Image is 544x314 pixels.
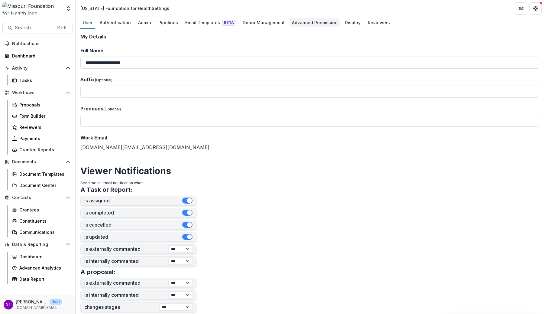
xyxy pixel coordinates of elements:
button: Open Workflows [2,88,73,97]
button: Get Help [529,2,542,15]
div: Display [342,18,363,27]
span: Pronouns [80,106,103,112]
div: Form Builder [19,113,68,119]
div: Proposals [19,102,68,108]
p: [DOMAIN_NAME][EMAIL_ADDRESS][DOMAIN_NAME] [16,305,62,310]
a: Document Center [10,180,73,190]
div: Grantee Reports [19,146,68,153]
div: Constituents [19,218,68,224]
h3: A Task or Report: [80,186,133,193]
button: Open Documents [2,157,73,167]
button: Open Activity [2,63,73,73]
span: Work Email [80,135,107,141]
span: Notifications [12,41,70,46]
span: Data & Reporting [12,242,63,247]
div: [US_STATE] Foundation for Health Settings [80,5,169,11]
span: Activity [12,66,63,71]
a: User [80,17,95,29]
a: Advanced Analytics [10,263,73,273]
div: Dashboard [12,53,68,59]
a: Reviewers [365,17,392,29]
label: is completed [84,210,182,216]
span: Search... [15,25,53,31]
p: [PERSON_NAME] Test [16,299,47,305]
span: Suffix [80,77,95,83]
a: Dashboard [10,252,73,262]
a: Pipelines [156,17,180,29]
div: Reviewers [19,124,68,130]
div: ⌘ + K [56,25,68,31]
a: Constituents [10,216,73,226]
div: Payments [19,135,68,142]
a: Display [342,17,363,29]
a: Dashboard [2,51,73,61]
div: Authentication [97,18,133,27]
button: Open Contacts [2,193,73,202]
div: User [80,18,95,27]
button: Open Data & Reporting [2,240,73,249]
span: Send me an email notification when: [80,181,144,185]
label: changes stages [84,304,159,310]
a: Proposals [10,100,73,110]
div: [DOMAIN_NAME][EMAIL_ADDRESS][DOMAIN_NAME] [80,134,539,151]
div: Dashboard [19,253,68,260]
a: Email Templates Beta [183,17,238,29]
label: is externally commented [84,280,168,286]
label: is updated [84,234,182,240]
span: Full Name [80,47,103,54]
span: Workflows [12,90,63,95]
label: is internally commented [84,292,168,298]
a: Tasks [10,75,73,85]
h2: My Details [80,34,539,40]
div: Pipelines [156,18,180,27]
button: Partners [515,2,527,15]
label: is internally commented [84,258,168,264]
div: Admin [136,18,154,27]
a: Admin [136,17,154,29]
a: Document Templates [10,169,73,179]
img: Missouri Foundation for Health logo [2,2,62,15]
a: Payments [10,133,73,143]
a: Donor Management [240,17,287,29]
span: (Optional) [103,107,121,111]
span: Documents [12,159,63,165]
button: Open entity switcher [64,2,73,15]
button: More [64,301,72,308]
div: Advanced Permission [290,18,340,27]
div: Grantees [19,207,68,213]
span: (Optional) [95,78,112,82]
div: Document Templates [19,171,68,177]
a: Grantee Reports [10,145,73,155]
a: Form Builder [10,111,73,121]
a: Data Report [10,274,73,284]
button: Notifications [2,39,73,48]
div: Tasks [19,77,68,83]
a: Grantees [10,205,73,215]
h2: Viewer Notifications [80,165,539,176]
div: Advanced Analytics [19,265,68,271]
nav: breadcrumb [78,4,172,13]
div: Donor Management [240,18,287,27]
div: Document Center [19,182,68,188]
label: is externally commented [84,246,168,252]
label: is assigned [84,198,182,204]
button: Search... [2,22,73,34]
h3: A proposal: [80,268,115,276]
a: Authentication [97,17,133,29]
div: Simran Temelio Test [6,303,11,306]
a: Communications [10,227,73,237]
div: Data Report [19,276,68,282]
label: is cancelled [84,222,182,228]
a: Advanced Permission [290,17,340,29]
div: Email Templates [183,18,238,27]
a: Reviewers [10,122,73,132]
div: Communications [19,229,68,235]
p: User [50,299,62,305]
span: Beta [222,20,235,26]
div: Reviewers [365,18,392,27]
span: Contacts [12,195,63,200]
